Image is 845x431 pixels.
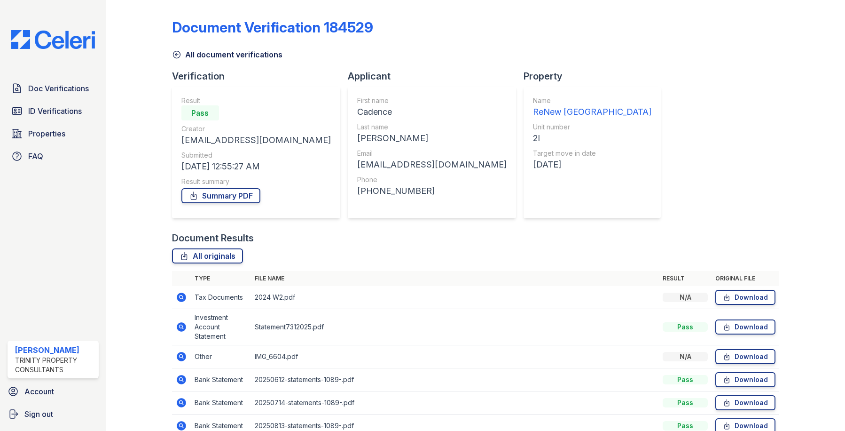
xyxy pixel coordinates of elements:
td: 2024 W2.pdf [251,286,659,309]
td: Bank Statement [191,368,251,391]
span: Properties [28,128,65,139]
td: Investment Account Statement [191,309,251,345]
td: Other [191,345,251,368]
th: Original file [712,271,779,286]
div: Pass [663,322,708,332]
span: Account [24,386,54,397]
a: Sign out [4,405,102,423]
div: [EMAIL_ADDRESS][DOMAIN_NAME] [181,134,331,147]
div: Result [181,96,331,105]
img: CE_Logo_Blue-a8612792a0a2168367f1c8372b55b34899dd931a85d93a1a3d3e32e68fde9ad4.png [4,30,102,49]
div: Creator [181,124,331,134]
div: Pass [663,375,708,384]
div: Document Results [172,231,254,245]
span: Sign out [24,408,53,420]
div: ReNew [GEOGRAPHIC_DATA] [533,105,651,119]
div: [EMAIL_ADDRESS][DOMAIN_NAME] [357,158,507,171]
a: Summary PDF [181,188,260,203]
a: ID Verifications [8,102,99,120]
div: Submitted [181,151,331,160]
a: Properties [8,124,99,143]
a: Doc Verifications [8,79,99,98]
div: [DATE] 12:55:27 AM [181,160,331,173]
td: Tax Documents [191,286,251,309]
div: Target move in date [533,149,651,158]
div: Phone [357,175,507,184]
a: All document verifications [172,49,282,60]
div: Trinity Property Consultants [15,356,95,375]
td: Bank Statement [191,391,251,415]
span: ID Verifications [28,105,82,117]
div: [PHONE_NUMBER] [357,184,507,198]
div: Pass [663,421,708,431]
span: Doc Verifications [28,83,89,94]
div: Verification [172,70,348,83]
div: Name [533,96,651,105]
span: FAQ [28,151,43,162]
div: Pass [663,398,708,407]
a: Download [715,290,775,305]
a: All originals [172,248,243,263]
th: Type [191,271,251,286]
div: Applicant [348,70,524,83]
div: Cadence [357,105,507,119]
td: 20250714-statements-1089-.pdf [251,391,659,415]
div: Last name [357,122,507,132]
td: IMG_6604.pdf [251,345,659,368]
div: N/A [663,352,708,361]
div: [PERSON_NAME] [357,132,507,145]
a: Download [715,349,775,364]
div: [PERSON_NAME] [15,344,95,356]
a: FAQ [8,147,99,166]
a: Name ReNew [GEOGRAPHIC_DATA] [533,96,651,119]
td: 20250612-statements-1089-.pdf [251,368,659,391]
a: Download [715,395,775,410]
a: Download [715,372,775,387]
th: File name [251,271,659,286]
div: Result summary [181,177,331,186]
div: Property [524,70,668,83]
div: First name [357,96,507,105]
a: Account [4,382,102,401]
div: 2I [533,132,651,145]
div: N/A [663,293,708,302]
div: Email [357,149,507,158]
div: Document Verification 184529 [172,19,373,36]
th: Result [659,271,712,286]
div: [DATE] [533,158,651,171]
div: Pass [181,105,219,120]
a: Download [715,319,775,335]
td: Statement7312025.pdf [251,309,659,345]
div: Unit number [533,122,651,132]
